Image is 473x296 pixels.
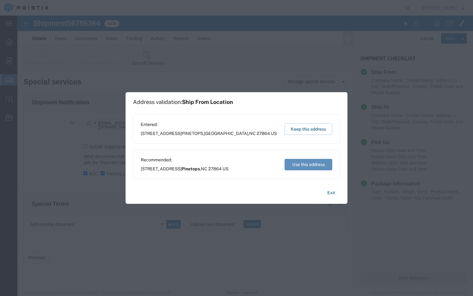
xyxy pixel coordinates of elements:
[141,166,228,172] span: [STREET_ADDRESS] ,
[141,130,277,137] span: [STREET_ADDRESS] ,
[201,166,207,171] span: NC
[208,166,222,171] span: 27864
[141,121,277,128] span: Entered:
[223,166,228,171] span: US
[182,99,233,105] span: Ship From Location
[141,157,228,163] span: Recommended:
[182,166,200,171] span: Pinetops
[182,131,248,136] span: PINETOPS,[GEOGRAPHIC_DATA]
[249,131,256,136] span: NC
[285,159,332,170] button: Use this address
[322,187,340,198] button: Exit
[285,123,332,135] button: Keep this address
[271,131,277,136] span: US
[133,99,233,105] h1: Address validation:
[257,131,270,136] span: 27864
